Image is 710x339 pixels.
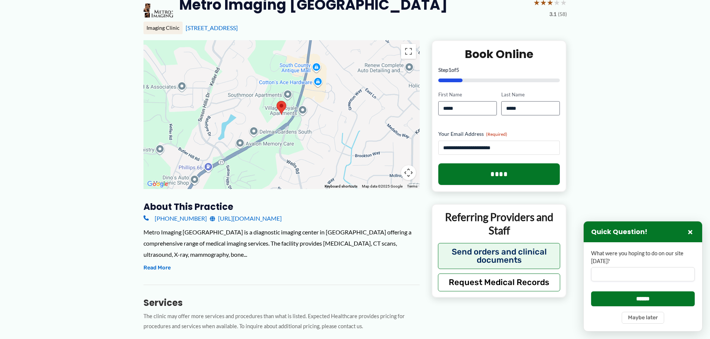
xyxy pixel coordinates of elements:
p: Step of [438,67,560,73]
button: Maybe later [622,312,664,324]
h2: Book Online [438,47,560,61]
label: What were you hoping to do on our site [DATE]? [591,250,695,265]
a: [STREET_ADDRESS] [186,24,238,31]
button: Send orders and clinical documents [438,243,561,269]
a: [URL][DOMAIN_NAME] [210,213,282,224]
a: [PHONE_NUMBER] [143,213,207,224]
button: Toggle fullscreen view [401,44,416,59]
div: Imaging Clinic [143,22,183,34]
span: 5 [456,67,459,73]
h3: Quick Question! [591,228,647,236]
label: Your Email Address [438,130,560,138]
a: Open this area in Google Maps (opens a new window) [145,179,170,189]
span: 1 [448,67,451,73]
span: (Required) [486,131,507,137]
img: Google [145,179,170,189]
span: Map data ©2025 Google [362,184,403,188]
button: Read More [143,263,171,272]
h3: About this practice [143,201,420,212]
a: Terms (opens in new tab) [407,184,417,188]
button: Map camera controls [401,165,416,180]
p: The clinic may offer more services and procedures than what is listed. Expected Healthcare provid... [143,311,420,332]
span: 3.1 [549,9,556,19]
span: (58) [558,9,567,19]
div: Metro Imaging [GEOGRAPHIC_DATA] is a diagnostic imaging center in [GEOGRAPHIC_DATA] offering a co... [143,227,420,260]
h3: Services [143,297,420,308]
button: Request Medical Records [438,274,561,291]
label: First Name [438,91,497,98]
button: Keyboard shortcuts [325,184,357,189]
p: Referring Providers and Staff [438,210,561,237]
label: Last Name [501,91,560,98]
button: Close [686,227,695,236]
